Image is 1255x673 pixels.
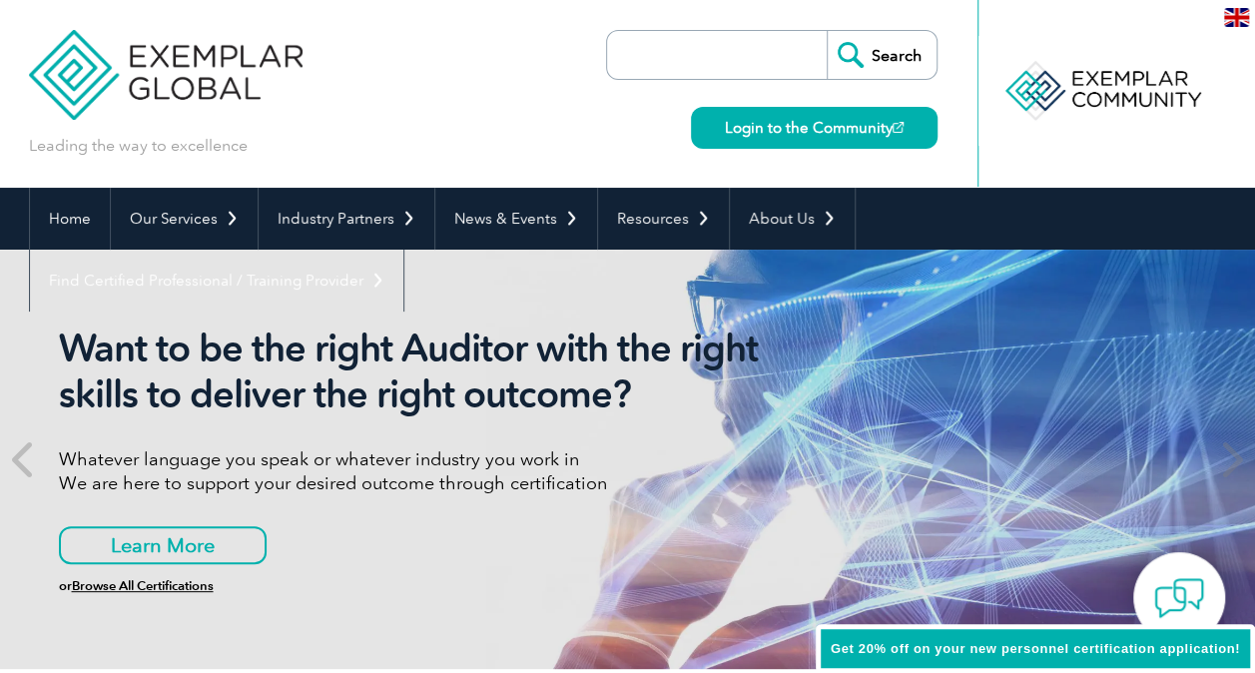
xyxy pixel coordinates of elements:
a: News & Events [435,188,597,250]
a: Resources [598,188,729,250]
a: Learn More [59,526,267,564]
p: Leading the way to excellence [29,135,248,157]
a: Find Certified Professional / Training Provider [30,250,403,312]
h2: Want to be the right Auditor with the right skills to deliver the right outcome? [59,326,808,417]
p: Whatever language you speak or whatever industry you work in We are here to support your desired ... [59,447,808,495]
a: Industry Partners [259,188,434,250]
img: open_square.png [893,122,904,133]
a: Home [30,188,110,250]
input: Search [827,31,937,79]
img: contact-chat.png [1154,573,1204,623]
a: Login to the Community [691,107,938,149]
h6: or [59,579,808,593]
img: en [1224,8,1249,27]
a: About Us [730,188,855,250]
span: Get 20% off on your new personnel certification application! [831,641,1240,656]
a: Our Services [111,188,258,250]
a: Browse All Certifications [72,578,214,593]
